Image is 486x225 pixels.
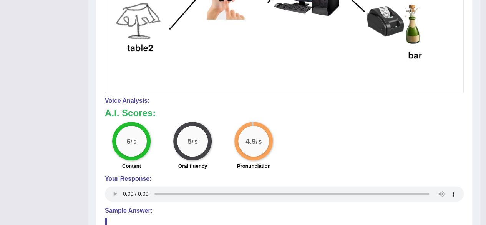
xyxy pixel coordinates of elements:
h4: Your Response: [105,175,464,182]
small: / 5 [256,139,262,145]
small: / 6 [131,139,136,145]
big: 6 [127,137,131,145]
h4: Sample Answer: [105,207,464,214]
big: 5 [188,137,192,145]
big: 4.9 [246,137,256,145]
small: / 5 [192,139,197,145]
label: Oral fluency [178,162,207,170]
label: Pronunciation [237,162,270,170]
h4: Voice Analysis: [105,97,464,104]
b: A.I. Scores: [105,108,156,118]
label: Content [122,162,141,170]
